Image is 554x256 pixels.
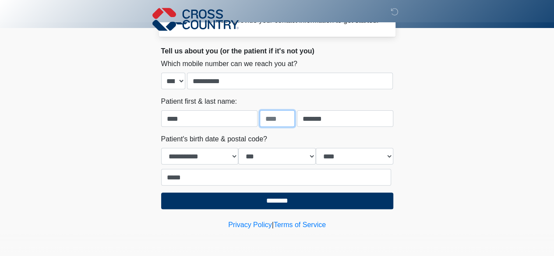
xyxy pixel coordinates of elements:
[228,221,272,228] a: Privacy Policy
[161,47,393,55] h2: Tell us about you (or the patient if it's not you)
[152,7,239,32] img: Cross Country Logo
[161,134,267,144] label: Patient's birth date & postal code?
[274,221,326,228] a: Terms of Service
[272,221,274,228] a: |
[161,59,297,69] label: Which mobile number can we reach you at?
[161,96,237,107] label: Patient first & last name:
